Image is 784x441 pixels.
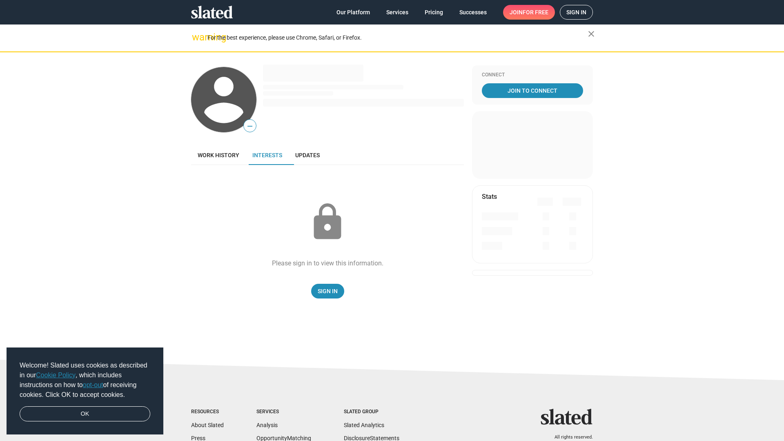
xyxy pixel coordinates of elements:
a: Slated Analytics [344,422,384,428]
div: Resources [191,409,224,415]
a: Analysis [256,422,278,428]
a: Sign in [560,5,593,20]
a: Successes [453,5,493,20]
div: For the best experience, please use Chrome, Safari, or Firefox. [207,32,588,43]
mat-icon: warning [192,32,202,42]
span: for free [523,5,548,20]
span: Sign in [566,5,586,19]
a: About Slated [191,422,224,428]
a: Work history [191,145,246,165]
span: Sign In [318,284,338,298]
span: — [244,121,256,131]
a: Sign In [311,284,344,298]
a: Interests [246,145,289,165]
span: Join To Connect [483,83,581,98]
span: Services [386,5,408,20]
span: Work history [198,152,239,158]
mat-card-title: Stats [482,192,497,201]
a: Join To Connect [482,83,583,98]
mat-icon: lock [307,202,348,243]
a: Joinfor free [503,5,555,20]
a: Updates [289,145,326,165]
span: Updates [295,152,320,158]
span: Join [510,5,548,20]
div: cookieconsent [7,347,163,435]
span: Successes [459,5,487,20]
a: Cookie Policy [36,372,76,379]
a: Our Platform [330,5,376,20]
span: Pricing [425,5,443,20]
div: Connect [482,72,583,78]
div: Please sign in to view this information. [272,259,383,267]
a: Pricing [418,5,450,20]
a: Services [380,5,415,20]
div: Services [256,409,311,415]
span: Welcome! Slated uses cookies as described in our , which includes instructions on how to of recei... [20,361,150,400]
a: opt-out [83,381,103,388]
span: Our Platform [336,5,370,20]
mat-icon: close [586,29,596,39]
div: Slated Group [344,409,399,415]
span: Interests [252,152,282,158]
a: dismiss cookie message [20,406,150,422]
